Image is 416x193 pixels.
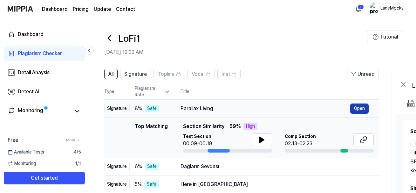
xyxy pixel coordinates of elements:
[145,163,159,170] div: Safe
[135,105,142,112] span: 8 %
[8,149,44,155] span: Available Tests
[285,140,316,147] div: 02:13-02:23
[104,162,130,171] div: Signature
[285,133,316,140] span: Comp Section
[358,70,375,78] span: Unread
[367,31,403,43] button: Tutorial
[4,84,85,99] a: Detect AI
[188,69,215,79] button: Vocal
[104,104,130,113] div: Signature
[358,4,364,10] div: 1
[135,181,142,188] span: 5 %
[379,5,404,12] div: LaneMocks
[104,84,130,100] th: Type
[4,65,85,80] a: Detail Anaysis
[104,69,118,79] button: All
[192,70,204,78] span: Vocal
[4,46,85,61] a: Plagiarism Checker
[183,133,212,140] span: Test Section
[229,123,241,130] span: 59 %
[8,161,36,167] span: Monitoring
[18,50,62,57] div: Plagiarism Checker
[183,123,224,130] span: Section Similarity
[181,163,369,170] div: Dağların Sevdası
[153,69,185,79] button: Topline
[183,140,212,147] div: 00:09-00:18
[42,5,68,13] a: Dashboard
[124,70,147,78] span: Signature
[370,3,378,15] img: profile
[66,138,81,143] a: More
[222,70,230,78] span: Inst
[104,48,367,56] h2: [DATE] 12:32 AM
[4,172,85,184] button: Get started
[18,69,50,76] div: Detail Anaysis
[158,70,174,78] span: Topline
[243,123,257,130] div: High
[74,149,81,155] span: 4 / 5
[144,181,159,188] div: Safe
[73,5,89,13] a: Pricing
[18,31,44,38] div: Dashboard
[353,4,363,14] button: 알림1
[368,4,408,14] button: profileLaneMocks
[407,100,415,107] img: PDF Download
[120,69,151,79] button: Signature
[354,5,362,13] img: 알림
[145,105,159,112] div: Safe
[75,161,81,167] span: 1 / 1
[135,163,142,170] span: 6 %
[181,105,350,112] div: Parallax Living
[104,180,130,189] div: Signature
[118,32,140,45] h1: LoFi1
[108,70,113,78] span: All
[217,69,241,79] button: Inst
[181,84,379,99] th: Title
[4,27,85,42] a: Dashboard
[135,85,170,98] div: Plagiarism Rate
[8,107,71,116] a: Monitoring
[18,107,43,116] div: Monitoring
[181,181,369,188] div: Here in [GEOGRAPHIC_DATA]
[116,5,135,13] a: Contact
[135,123,168,153] div: Top Matching
[350,104,369,114] button: Open
[18,88,39,96] div: Detect AI
[8,136,18,144] span: Free
[347,69,379,79] button: Unread
[94,5,111,13] a: Update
